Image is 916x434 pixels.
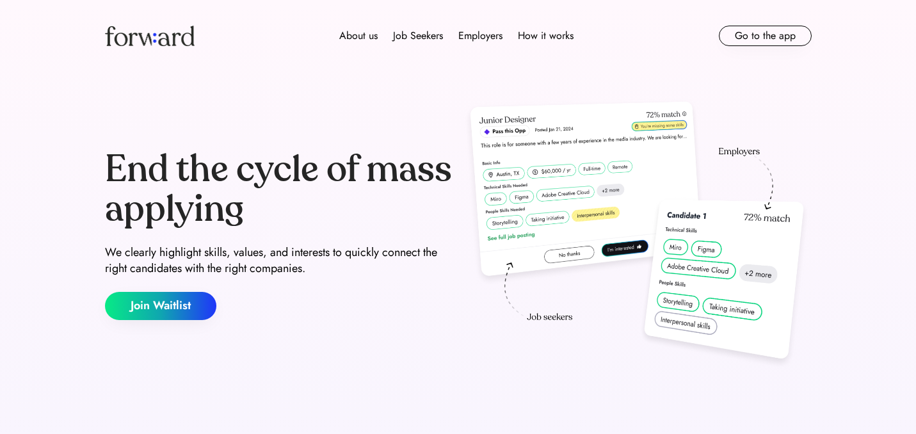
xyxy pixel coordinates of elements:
[105,26,195,46] img: Forward logo
[105,150,453,229] div: End the cycle of mass applying
[518,28,574,44] div: How it works
[339,28,378,44] div: About us
[105,292,216,320] button: Join Waitlist
[719,26,812,46] button: Go to the app
[105,245,453,277] div: We clearly highlight skills, values, and interests to quickly connect the right candidates with t...
[393,28,443,44] div: Job Seekers
[458,28,502,44] div: Employers
[463,97,812,373] img: hero-image.png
